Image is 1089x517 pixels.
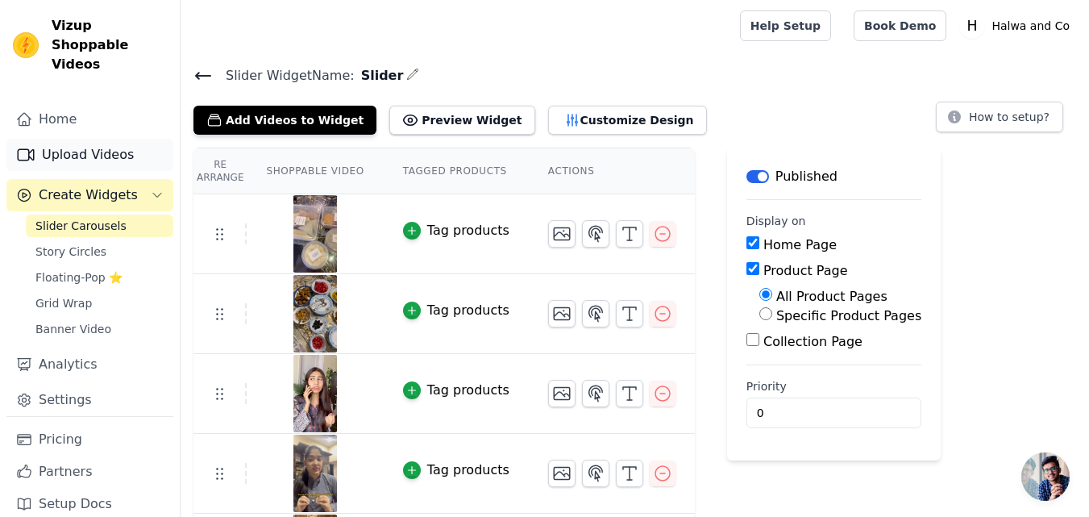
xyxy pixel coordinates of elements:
[763,263,848,278] label: Product Page
[403,301,509,320] button: Tag products
[763,237,837,252] label: Home Page
[6,103,173,136] a: Home
[548,106,707,135] button: Customize Design
[35,244,106,260] span: Story Circles
[6,179,173,211] button: Create Widgets
[427,221,509,240] div: Tag products
[193,148,247,194] th: Re Arrange
[548,220,576,248] button: Change Thumbnail
[548,300,576,327] button: Change Thumbnail
[26,240,173,263] a: Story Circles
[26,215,173,237] a: Slider Carousels
[26,266,173,289] a: Floating-Pop ⭐
[854,10,946,41] a: Book Demo
[967,18,978,34] text: H
[427,301,509,320] div: Tag products
[936,102,1063,132] button: How to setup?
[1021,452,1070,501] a: Open chat
[403,461,509,480] button: Tag products
[427,461,509,480] div: Tag products
[740,10,831,41] a: Help Setup
[293,195,338,273] img: tn-8b32260986ba40d0a20bb323f8cf205c.png
[6,348,173,381] a: Analytics
[293,355,338,432] img: tn-1ae0a9ddc9684761aa684620749dc797.png
[548,460,576,487] button: Change Thumbnail
[6,139,173,171] a: Upload Videos
[39,186,138,205] span: Create Widgets
[26,292,173,315] a: Grid Wrap
[35,269,123,286] span: Floating-Pop ⭐
[403,221,509,240] button: Tag products
[776,308,921,323] label: Specific Product Pages
[776,289,887,304] label: All Product Pages
[763,334,862,349] label: Collection Page
[35,295,92,311] span: Grid Wrap
[936,113,1063,128] a: How to setup?
[746,378,921,394] label: Priority
[403,381,509,400] button: Tag products
[293,275,338,352] img: tn-6e8cc62ea0b84b0b824754a345612eec.png
[193,106,376,135] button: Add Videos to Widget
[746,213,806,229] legend: Display on
[406,65,419,86] div: Edit Name
[389,106,534,135] button: Preview Widget
[6,384,173,416] a: Settings
[384,148,529,194] th: Tagged Products
[548,380,576,407] button: Change Thumbnail
[26,318,173,340] a: Banner Video
[6,456,173,488] a: Partners
[247,148,383,194] th: Shoppable Video
[775,167,838,186] p: Published
[959,11,1076,40] button: H Halwa and Co
[529,148,695,194] th: Actions
[213,66,355,85] span: Slider Widget Name:
[13,32,39,58] img: Vizup
[6,423,173,456] a: Pricing
[52,16,167,74] span: Vizup Shoppable Videos
[35,321,111,337] span: Banner Video
[35,218,127,234] span: Slider Carousels
[293,435,338,512] img: tn-2c0013c365144b78b342c2fbfc52dee4.png
[427,381,509,400] div: Tag products
[985,11,1076,40] p: Halwa and Co
[355,66,404,85] span: Slider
